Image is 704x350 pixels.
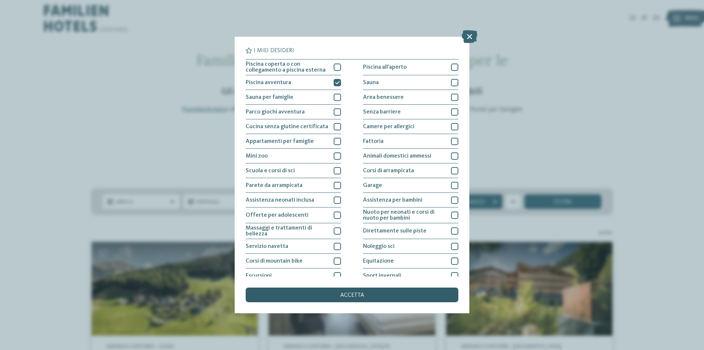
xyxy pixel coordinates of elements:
[363,80,379,86] span: Sauna
[363,258,394,264] span: Equitazione
[246,243,288,249] span: Servizio navetta
[363,94,404,100] span: Area benessere
[363,64,407,70] span: Piscina all'aperto
[363,183,382,188] span: Garage
[363,273,401,279] span: Sport invernali
[246,61,328,73] span: Piscina coperta o con collegamento a piscina esterna
[246,168,295,174] span: Scuola e corsi di sci
[246,197,314,203] span: Assistenza neonati inclusa
[246,80,291,86] span: Piscina avventura
[340,292,364,298] span: accetta
[246,153,268,159] span: Mini zoo
[363,228,426,234] span: Direttamente sulle piste
[363,243,395,249] span: Noleggio sci
[246,138,314,144] span: Appartamenti per famiglie
[246,183,302,188] span: Parete da arrampicata
[363,153,431,159] span: Animali domestici ammessi
[246,225,328,237] span: Massaggi e trattamenti di bellezza
[363,197,422,203] span: Assistenza per bambini
[363,138,384,144] span: Fattoria
[363,109,401,115] span: Senza barriere
[246,109,305,115] span: Parco giochi avventura
[246,124,328,130] span: Cucina senza glutine certificata
[363,168,414,174] span: Corsi di arrampicata
[363,124,414,130] span: Camere per allergici
[246,212,308,218] span: Offerte per adolescenti
[246,94,293,100] span: Sauna per famiglie
[246,258,302,264] span: Corsi di mountain bike
[246,273,272,279] span: Escursioni
[363,209,445,221] span: Nuoto per neonati e corsi di nuoto per bambini
[254,48,294,54] span: I miei desideri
